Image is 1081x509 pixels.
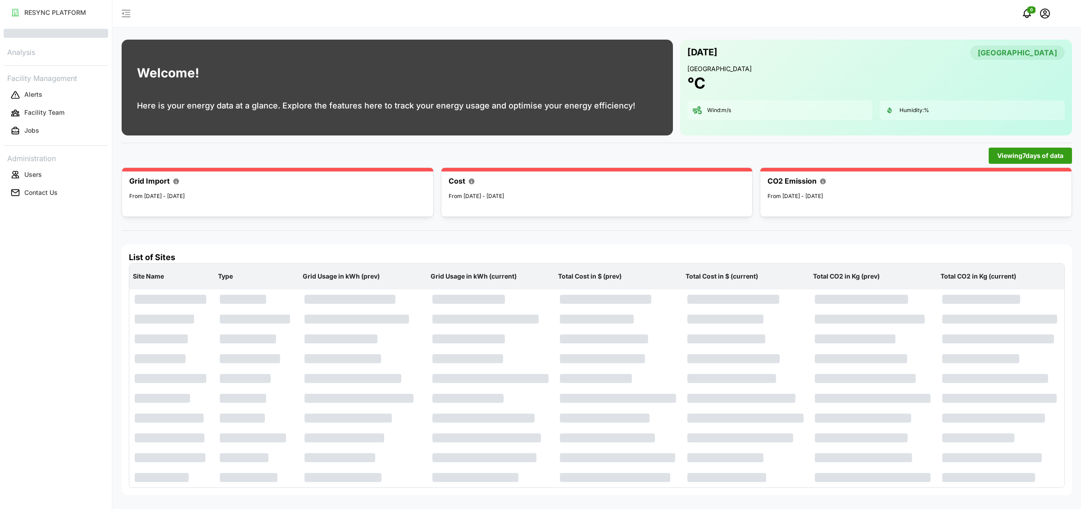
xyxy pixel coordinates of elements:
p: From [DATE] - [DATE] [768,192,1064,201]
p: Total Cost in $ (current) [684,265,808,288]
button: RESYNC PLATFORM [4,5,108,21]
h4: List of Sites [129,252,1065,263]
p: Humidity: % [899,107,929,114]
button: Viewing7days of data [989,148,1072,164]
a: Alerts [4,86,108,104]
p: Alerts [24,90,42,99]
h1: °C [687,73,705,93]
h1: Welcome! [137,63,199,83]
p: RESYNC PLATFORM [24,8,86,17]
button: Contact Us [4,185,108,201]
p: Here is your energy data at a glance. Explore the features here to track your energy usage and op... [137,99,635,112]
button: Alerts [4,87,108,103]
p: Grid Import [129,176,170,187]
p: Total CO2 in Kg (prev) [811,265,935,288]
p: Facility Management [4,71,108,84]
p: Wind: m/s [707,107,731,114]
a: Users [4,166,108,184]
p: Total Cost in $ (prev) [556,265,680,288]
p: Analysis [4,45,108,58]
p: From [DATE] - [DATE] [449,192,745,201]
p: Grid Usage in kWh (current) [429,265,553,288]
button: Users [4,167,108,183]
a: RESYNC PLATFORM [4,4,108,22]
p: Contact Us [24,188,58,197]
a: Jobs [4,122,108,140]
p: [DATE] [687,45,718,60]
span: Viewing 7 days of data [997,148,1063,163]
button: notifications [1018,5,1036,23]
p: CO2 Emission [768,176,817,187]
p: Type [216,265,298,288]
button: Facility Team [4,105,108,121]
button: Jobs [4,123,108,139]
p: [GEOGRAPHIC_DATA] [687,64,1065,73]
p: Site Name [131,265,213,288]
p: Administration [4,151,108,164]
p: Users [24,170,42,179]
p: Jobs [24,126,39,135]
p: Cost [449,176,465,187]
span: 0 [1030,7,1033,13]
p: Total CO2 in Kg (current) [939,265,1063,288]
span: [GEOGRAPHIC_DATA] [978,46,1057,59]
a: Contact Us [4,184,108,202]
a: Facility Team [4,104,108,122]
p: From [DATE] - [DATE] [129,192,426,201]
p: Facility Team [24,108,64,117]
p: Grid Usage in kWh (prev) [301,265,425,288]
button: schedule [1036,5,1054,23]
